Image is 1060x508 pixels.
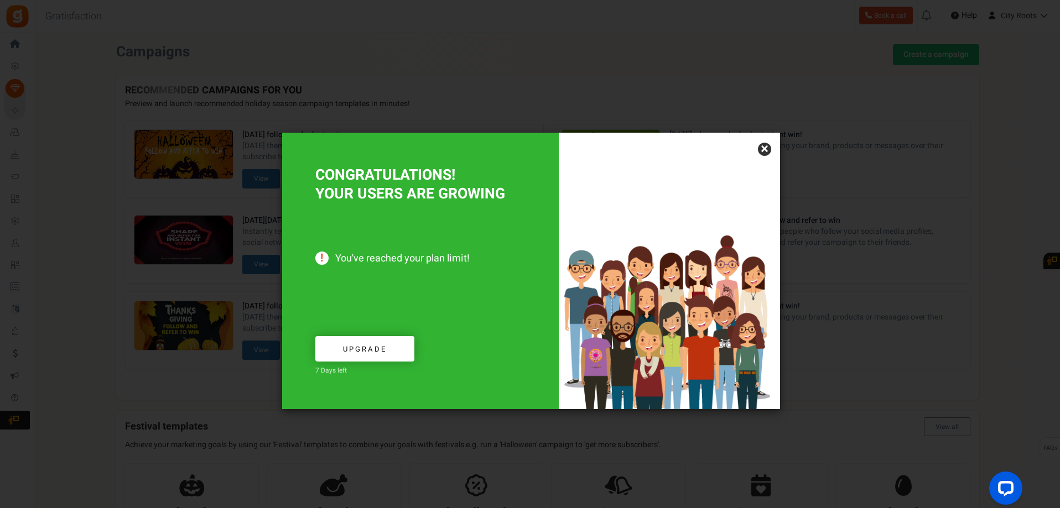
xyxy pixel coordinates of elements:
a: Upgrade [315,336,414,362]
a: × [758,143,771,156]
span: CONGRATULATIONS! YOUR USERS ARE GROWING [315,164,505,205]
span: You've reached your plan limit! [315,253,526,265]
span: Upgrade [343,344,387,354]
img: Increased users [559,188,780,409]
span: 7 Days left [315,365,347,375]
